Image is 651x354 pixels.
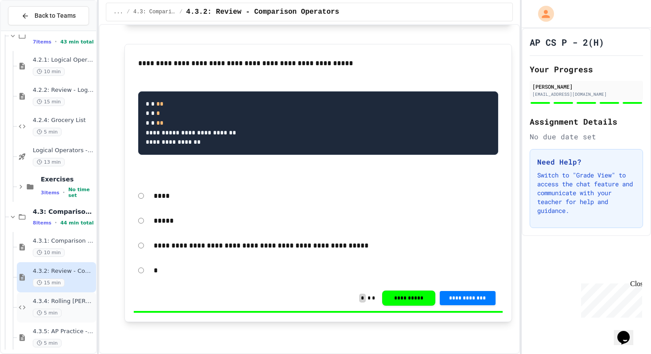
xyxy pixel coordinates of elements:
iframe: chat widget [577,280,642,318]
button: Back to Teams [8,6,89,25]
span: / [127,8,130,16]
div: [PERSON_NAME] [532,83,640,90]
span: 4.3.2: Review - Comparison Operators [33,267,94,275]
div: [EMAIL_ADDRESS][DOMAIN_NAME] [532,91,640,98]
span: 3 items [41,190,59,196]
h2: Assignment Details [530,115,643,128]
p: Switch to "Grade View" to access the chat feature and communicate with your teacher for help and ... [537,171,635,215]
span: 4.3.2: Review - Comparison Operators [186,7,339,17]
span: Back to Teams [35,11,76,20]
span: 15 min [33,279,65,287]
span: 4.3.4: Rolling [PERSON_NAME] [33,298,94,305]
h1: AP CS P - 2(H) [530,36,604,48]
span: 43 min total [60,39,93,45]
span: 4.2.2: Review - Logical Operators [33,87,94,94]
span: / [179,8,182,16]
span: 4.2.4: Grocery List [33,117,94,124]
span: No time set [68,187,94,198]
span: 5 min [33,339,62,347]
span: • [63,189,65,196]
div: My Account [529,4,556,24]
span: • [55,219,57,226]
span: 4.3.1: Comparison Operators [33,237,94,245]
span: • [55,38,57,45]
span: 4.3.5: AP Practice - Comparison Operators [33,328,94,335]
iframe: chat widget [614,319,642,345]
h3: Need Help? [537,157,635,167]
span: 5 min [33,128,62,136]
span: 5 min [33,309,62,317]
span: Logical Operators - Quiz [33,147,94,154]
h2: Your Progress [530,63,643,75]
div: Chat with us now!Close [4,4,61,56]
span: Exercises [41,175,94,183]
span: 8 items [33,220,51,226]
span: ... [113,8,123,16]
span: 10 min [33,248,65,257]
span: 4.3: Comparison Operators [133,8,176,16]
span: 44 min total [60,220,93,226]
span: 13 min [33,158,65,166]
span: 4.2.1: Logical Operators [33,56,94,64]
span: 4.3: Comparison Operators [33,208,94,216]
div: No due date set [530,131,643,142]
span: 10 min [33,67,65,76]
span: 15 min [33,98,65,106]
span: 7 items [33,39,51,45]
